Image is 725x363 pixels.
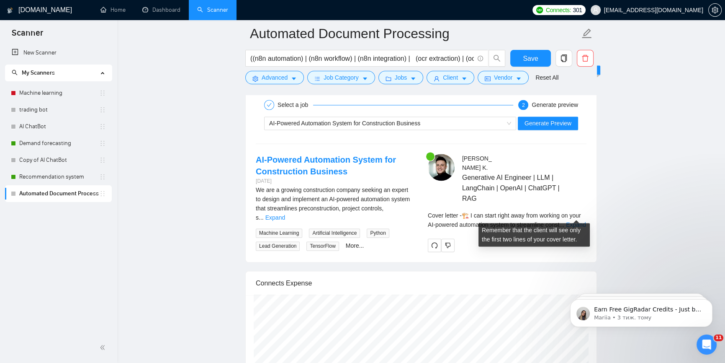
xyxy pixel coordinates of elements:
[5,169,112,185] li: Recommendation system
[478,223,590,246] div: Remember that the client will see only the first two lines of your cover letter.
[256,177,414,185] div: [DATE]
[100,343,108,352] span: double-left
[516,75,522,82] span: caret-down
[245,71,304,84] button: settingAdvancedcaret-down
[434,75,440,82] span: user
[99,123,106,130] span: holder
[510,50,551,67] button: Save
[708,3,722,17] button: setting
[256,241,300,251] span: Lead Generation
[478,71,529,84] button: idcardVendorcaret-down
[558,282,725,340] iframe: Intercom notifications повідомлення
[99,90,106,96] span: holder
[99,140,106,147] span: holder
[428,211,586,229] div: Remember that the client will see only the first two lines of your cover letter.
[19,152,99,169] a: Copy of AI ChatBot
[278,100,313,110] div: Select a job
[428,212,581,228] span: Cover letter - 🏗️ I can start right away from working on your AI-powered automation system to str...
[445,242,451,249] span: dislike
[5,152,112,169] li: Copy of AI ChatBot
[581,28,592,39] span: edit
[536,7,543,13] img: upwork-logo.png
[428,242,441,249] span: redo
[5,118,112,135] li: AI ChatBot
[197,6,228,13] a: searchScanner
[410,75,416,82] span: caret-down
[577,54,593,62] span: delete
[250,23,580,44] input: Scanner name...
[485,75,491,82] span: idcard
[5,44,112,61] li: New Scanner
[697,334,717,355] iframe: Intercom live chat
[714,334,723,341] span: 11
[262,73,288,82] span: Advanced
[367,228,389,238] span: Python
[314,75,320,82] span: bars
[395,73,407,82] span: Jobs
[488,50,505,67] button: search
[19,118,99,135] a: AI ChatBot
[19,85,99,101] a: Machine learning
[12,69,55,76] span: My Scanners
[494,73,512,82] span: Vendor
[427,71,474,84] button: userClientcaret-down
[99,190,106,197] span: holder
[307,71,375,84] button: barsJob Categorycaret-down
[441,239,455,252] button: dislike
[256,155,396,176] a: AI-Powered Automation System for Construction Business
[523,53,538,64] span: Save
[708,7,722,13] a: setting
[256,185,414,222] div: We are a growing construction company seeking an expert to design and implement an AI-powered aut...
[362,75,368,82] span: caret-down
[535,73,558,82] a: Reset All
[378,71,424,84] button: folderJobscaret-down
[518,117,578,130] button: Generate Preview
[524,119,571,128] span: Generate Preview
[462,172,562,204] span: Generative AI Engineer | LLM | LangChain | OpenAI | ChatGPT | RAG
[19,135,99,152] a: Demand forecasting
[5,27,50,44] span: Scanner
[5,85,112,101] li: Machine learning
[5,135,112,152] li: Demand forecasting
[19,185,99,202] a: Automated Document Processing
[522,102,525,108] span: 2
[19,101,99,118] a: trading bot
[12,70,18,75] span: search
[577,50,594,67] button: delete
[346,242,364,249] a: More...
[22,69,55,76] span: My Scanners
[142,6,180,13] a: dashboardDashboard
[269,120,420,127] span: AI-Powered Automation System for Construction Business
[5,185,112,202] li: Automated Document Processing
[99,106,106,113] span: holder
[555,50,572,67] button: copy
[267,102,272,107] span: check
[386,75,391,82] span: folder
[489,54,505,62] span: search
[593,7,599,13] span: user
[309,228,360,238] span: Artificial Intelligence
[12,44,105,61] a: New Scanner
[428,239,441,252] button: redo
[532,100,578,110] div: Generate preview
[556,54,572,62] span: copy
[306,241,339,251] span: TensorFlow
[428,154,455,181] img: c1h3_ABWfiZ8vSSYqO92aZhenu0wkEgYXoMpnFHMNc9Tj5AhixlC0nlfvG6Vgja2xj
[256,271,586,295] div: Connects Expense
[7,4,13,17] img: logo
[478,56,483,61] span: info-circle
[573,5,582,15] span: 301
[443,73,458,82] span: Client
[250,53,474,64] input: Search Freelance Jobs...
[324,73,358,82] span: Job Category
[19,169,99,185] a: Recommendation system
[546,5,571,15] span: Connects:
[100,6,126,13] a: homeHome
[99,174,106,180] span: holder
[5,101,112,118] li: trading bot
